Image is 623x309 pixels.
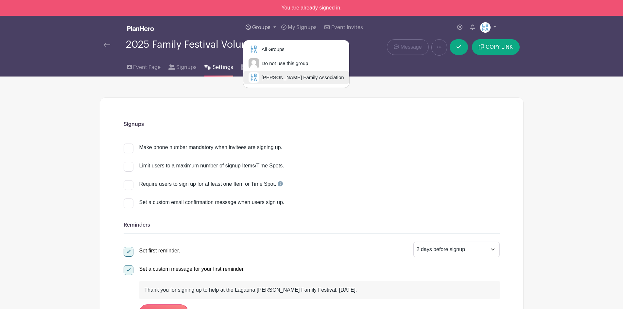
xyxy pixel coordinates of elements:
[243,57,349,70] a: Do not use this group
[243,43,349,56] a: All Groups
[243,16,279,39] a: Groups
[241,56,274,77] a: Downloads
[145,286,494,294] div: Thank you for signing up to help at the Lagauna [PERSON_NAME] Family Festival, [DATE].
[486,44,513,50] span: COPY LINK
[124,248,180,253] a: Set first reminder.
[124,266,245,272] a: Set a custom message for your first reminder.
[401,43,422,51] span: Message
[259,60,308,67] span: Do not use this group
[472,39,519,55] button: COPY LINK
[139,144,283,151] div: Make phone number mandatory when invitees are signing up.
[252,25,270,30] span: Groups
[139,247,180,255] div: Set first reminder.
[124,121,500,128] h6: Signups
[243,71,349,84] a: [PERSON_NAME] Family Association
[249,44,259,55] img: LBFArev.png
[168,56,197,77] a: Signups
[249,58,259,69] img: default-ce2991bfa6775e67f084385cd625a349d9dcbb7a52a09fb2fda1e96e2d18dcdb.png
[259,74,344,81] span: [PERSON_NAME] Family Association
[127,26,154,31] img: logo_white-6c42ec7e38ccf1d336a20a19083b03d10ae64f83f12c07503d8b9e83406b4c7d.svg
[480,22,491,33] img: LBFArev.png
[243,40,350,88] div: Groups
[139,198,500,206] div: Set a custom email confirmation message when users sign up.
[127,56,161,77] a: Event Page
[279,16,319,39] a: My Signups
[133,63,161,71] span: Event Page
[126,39,301,50] div: 2025 Family Festival Volunteers
[139,180,283,188] div: Require users to sign up for at least one Item or Time Spot.
[139,265,245,273] div: Set a custom message for your first reminder.
[204,56,233,77] a: Settings
[213,63,233,71] span: Settings
[331,25,363,30] span: Event Invites
[387,39,428,55] a: Message
[322,16,365,39] a: Event Invites
[259,46,285,53] span: All Groups
[124,222,500,228] h6: Reminders
[288,25,317,30] span: My Signups
[176,63,197,71] span: Signups
[139,162,284,170] div: Limit users to a maximum number of signup Items/Time Spots.
[249,72,259,83] img: LBFArev.png
[104,43,110,47] img: back-arrow-29a5d9b10d5bd6ae65dc969a981735edf675c4d7a1fe02e03b50dbd4ba3cdb55.svg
